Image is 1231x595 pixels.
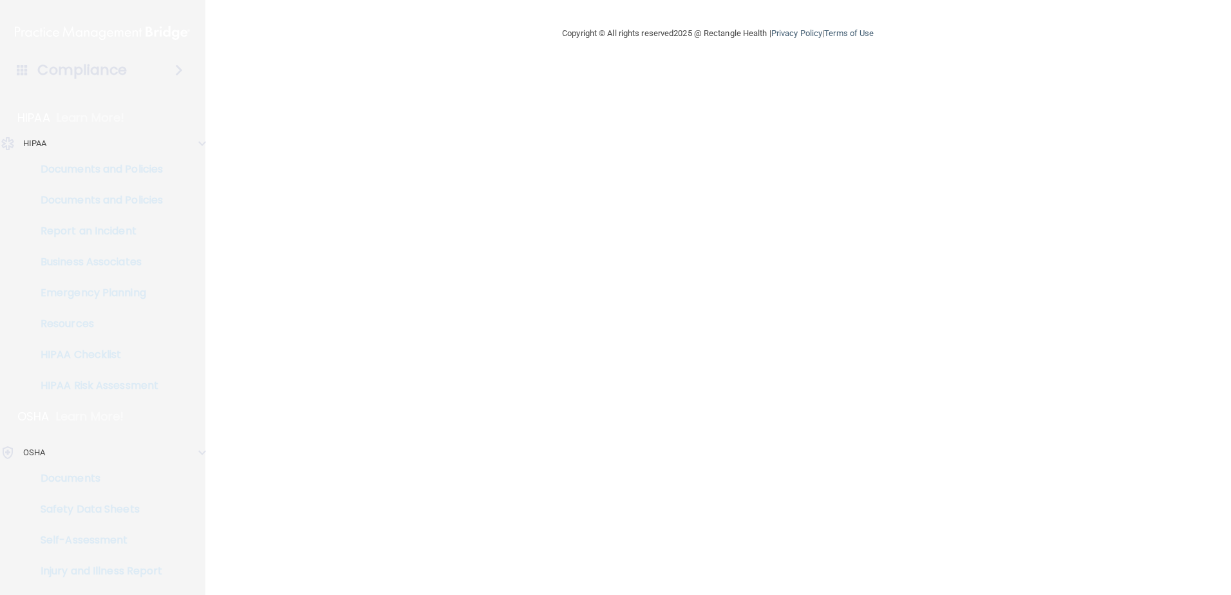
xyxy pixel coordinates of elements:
p: HIPAA [17,110,50,126]
img: PMB logo [15,20,190,46]
p: Learn More! [56,409,124,424]
p: Business Associates [8,256,184,269]
p: Self-Assessment [8,534,184,547]
p: HIPAA Risk Assessment [8,379,184,392]
p: Documents [8,472,184,485]
a: Privacy Policy [771,28,822,38]
p: Resources [8,317,184,330]
p: Emergency Planning [8,287,184,299]
p: Documents and Policies [8,163,184,176]
a: Terms of Use [824,28,874,38]
p: Documents and Policies [8,194,184,207]
p: Report an Incident [8,225,184,238]
div: Copyright © All rights reserved 2025 @ Rectangle Health | | [483,13,953,54]
h4: Compliance [37,61,127,79]
p: Safety Data Sheets [8,503,184,516]
p: OSHA [23,445,45,460]
p: Injury and Illness Report [8,565,184,578]
p: HIPAA [23,136,47,151]
p: Learn More! [57,110,125,126]
p: HIPAA Checklist [8,348,184,361]
p: OSHA [17,409,50,424]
